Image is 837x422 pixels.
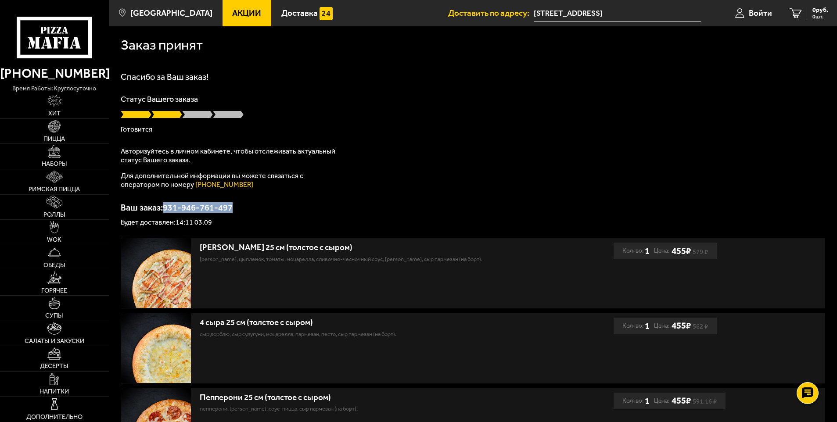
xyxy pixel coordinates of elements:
div: Кол-во: [622,318,650,334]
p: [PERSON_NAME], цыпленок, томаты, моцарелла, сливочно-чесночный соус, [PERSON_NAME], сыр пармезан ... [200,255,530,264]
div: Пепперони 25 см (толстое с сыром) [200,393,530,403]
b: 1 [645,318,650,334]
a: [PHONE_NUMBER] [195,180,253,189]
h1: Спасибо за Ваш заказ! [121,72,825,81]
span: Санкт-Петербург, Магнитогорская улица, 11 [534,5,701,21]
b: 1 [645,243,650,259]
span: Напитки [40,389,69,395]
b: 455 ₽ [672,395,691,406]
h1: Заказ принят [121,38,203,52]
span: Роллы [43,212,65,218]
s: 562 ₽ [693,324,708,329]
b: 455 ₽ [672,320,691,331]
img: 15daf4d41897b9f0e9f617042186c801.svg [320,7,333,20]
span: Обеды [43,262,65,268]
span: Доставить по адресу: [448,9,534,17]
div: 4 сыра 25 см (толстое с сыром) [200,318,530,328]
span: Акции [232,9,261,17]
span: Войти [749,9,772,17]
p: Ваш заказ: 931-946-761-497 [121,203,825,212]
span: Пицца [43,136,65,142]
p: Будет доставлен: 14:11 03.09 [121,219,825,226]
span: Супы [45,313,63,319]
b: 455 ₽ [672,246,691,257]
div: Кол-во: [622,243,650,259]
div: [PERSON_NAME] 25 см (толстое с сыром) [200,243,530,253]
span: Цена: [654,243,670,259]
span: Дополнительно [26,414,83,420]
s: 579 ₽ [693,250,708,254]
p: Статус Вашего заказа [121,95,825,103]
span: Десерты [40,363,68,369]
span: 0 руб. [812,7,828,13]
p: Готовится [121,126,825,133]
p: пепперони, [PERSON_NAME], соус-пицца, сыр пармезан (на борт). [200,404,530,413]
span: Доставка [281,9,318,17]
p: сыр дорблю, сыр сулугуни, моцарелла, пармезан, песто, сыр пармезан (на борт). [200,330,530,339]
span: 0 шт. [812,14,828,19]
div: Кол-во: [622,393,650,409]
span: Салаты и закуски [25,338,84,344]
span: Наборы [42,161,67,167]
span: Цена: [654,318,670,334]
span: WOK [47,237,61,243]
span: Хит [48,111,61,117]
p: Для дополнительной информации вы можете связаться с оператором по номеру [121,172,340,189]
span: Цена: [654,393,670,409]
s: 591.16 ₽ [693,399,717,404]
input: Ваш адрес доставки [534,5,701,21]
span: Горячее [41,288,67,294]
span: [GEOGRAPHIC_DATA] [130,9,212,17]
span: Римская пицца [29,186,80,193]
p: Авторизуйтесь в личном кабинете, чтобы отслеживать актуальный статус Вашего заказа. [121,147,340,165]
b: 1 [645,393,650,409]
